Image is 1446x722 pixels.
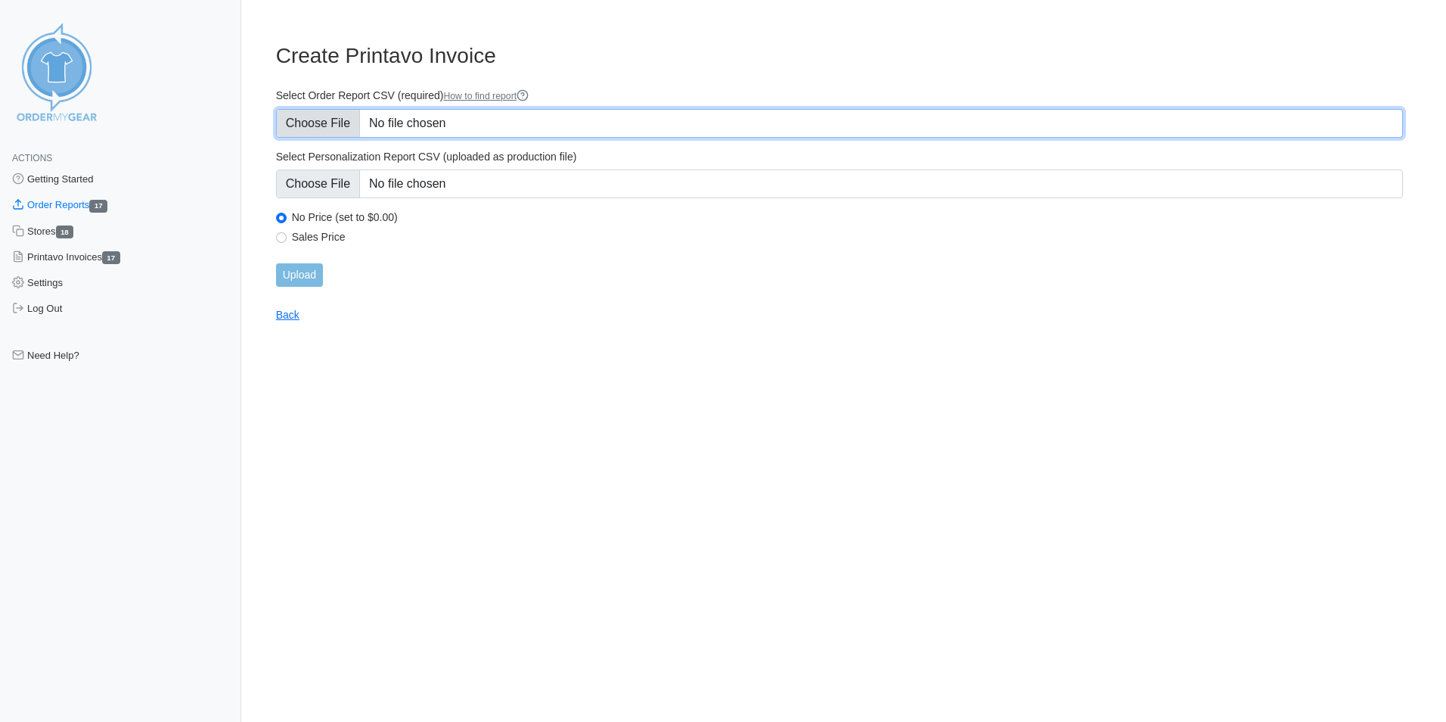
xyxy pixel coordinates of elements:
label: Select Order Report CSV (required) [276,89,1403,103]
h3: Create Printavo Invoice [276,43,1403,69]
span: 18 [56,226,74,238]
span: 17 [102,251,120,264]
span: 17 [89,200,107,213]
span: Actions [12,153,52,163]
a: Back [276,309,299,321]
a: How to find report [443,91,529,101]
label: Sales Price [292,230,1403,244]
label: Select Personalization Report CSV (uploaded as production file) [276,150,1403,163]
label: No Price (set to $0.00) [292,210,1403,224]
input: Upload [276,263,323,287]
